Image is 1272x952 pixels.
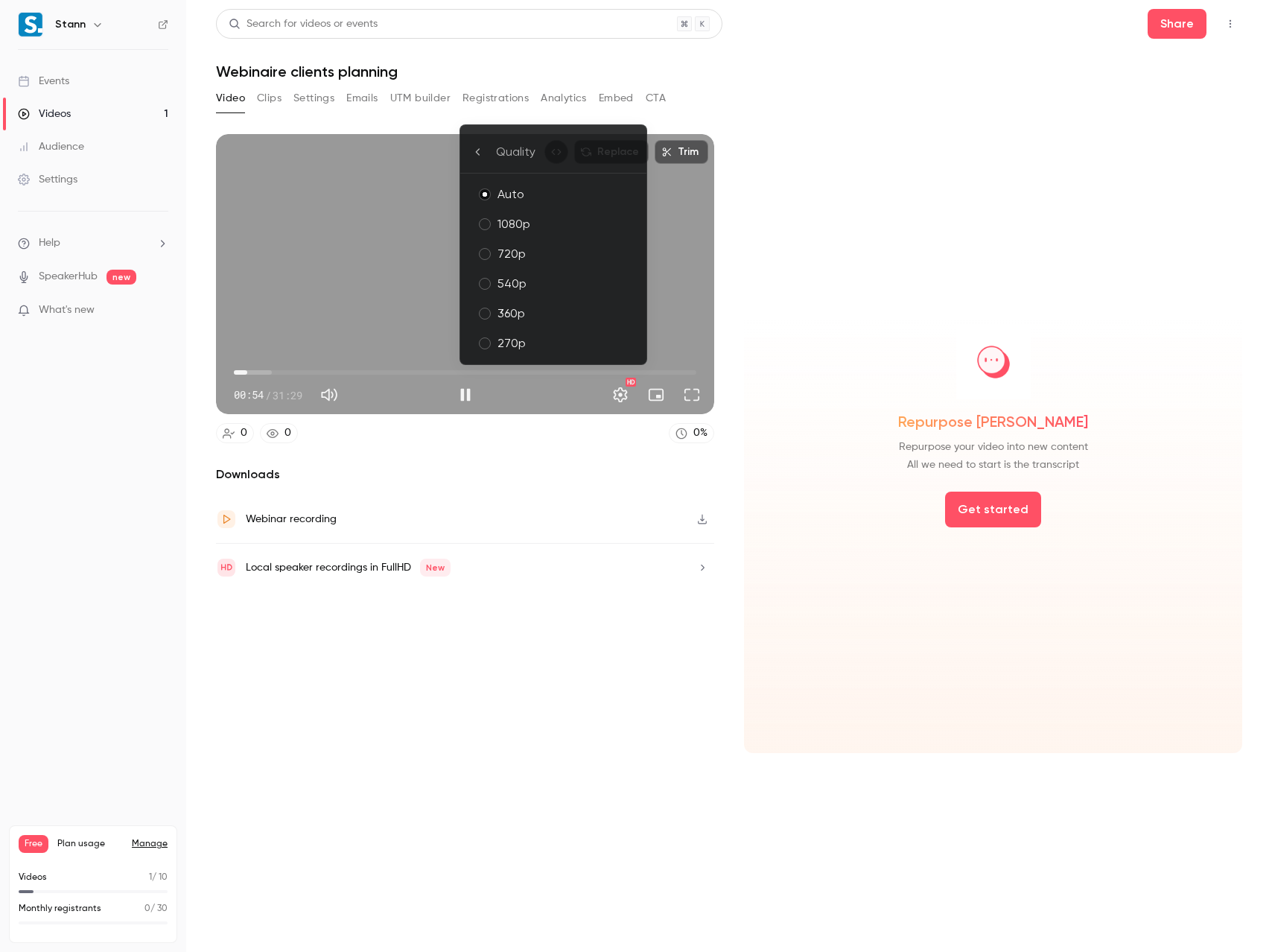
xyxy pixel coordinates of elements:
[497,185,635,203] div: Auto
[497,305,635,323] div: 360p
[497,334,635,352] div: 270p
[497,215,635,233] div: 1080p
[496,143,635,161] div: Quality
[460,125,646,364] ul: Settings
[497,275,635,293] div: 540p
[497,245,635,263] div: 720p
